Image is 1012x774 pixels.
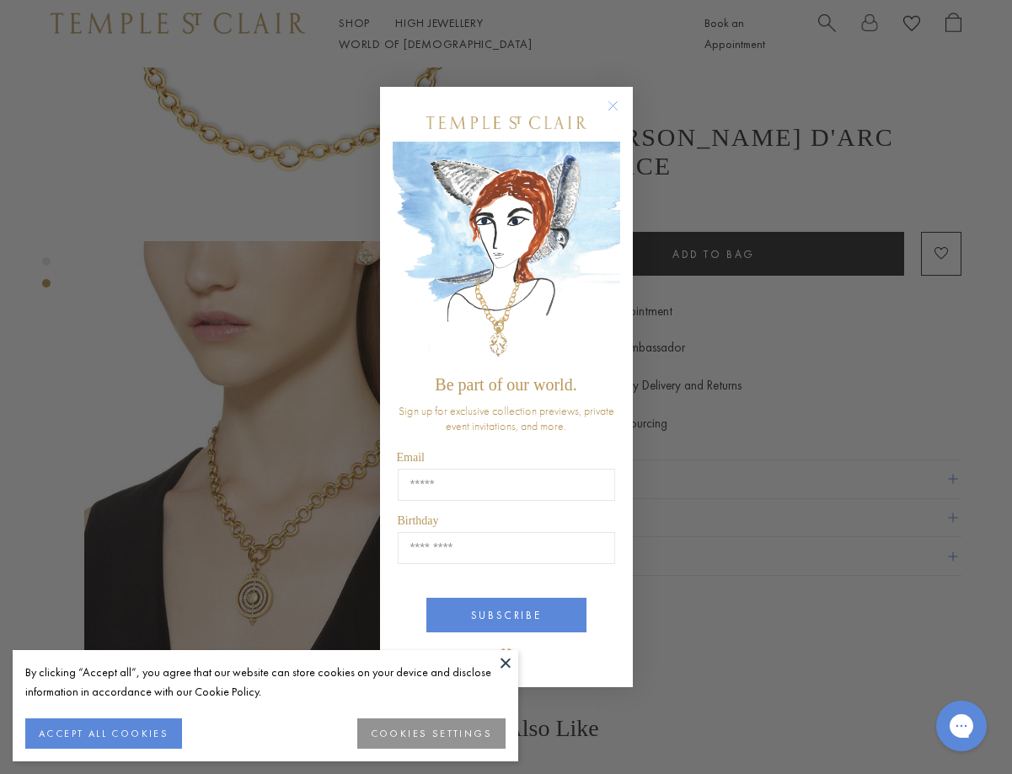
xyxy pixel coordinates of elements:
[398,514,439,527] span: Birthday
[399,403,614,433] span: Sign up for exclusive collection previews, private event invitations, and more.
[928,695,995,757] iframe: Gorgias live chat messenger
[393,142,620,367] img: c4a9eb12-d91a-4d4a-8ee0-386386f4f338.jpeg
[357,718,506,749] button: COOKIES SETTINGS
[426,598,586,632] button: SUBSCRIBE
[426,116,586,129] img: Temple St. Clair
[25,663,506,701] div: By clicking “Accept all”, you agree that our website can store cookies on your device and disclos...
[25,718,182,749] button: ACCEPT ALL COOKIES
[398,469,615,501] input: Email
[435,375,576,394] span: Be part of our world.
[611,104,632,125] button: Close dialog
[397,451,425,464] span: Email
[490,637,523,670] img: TSC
